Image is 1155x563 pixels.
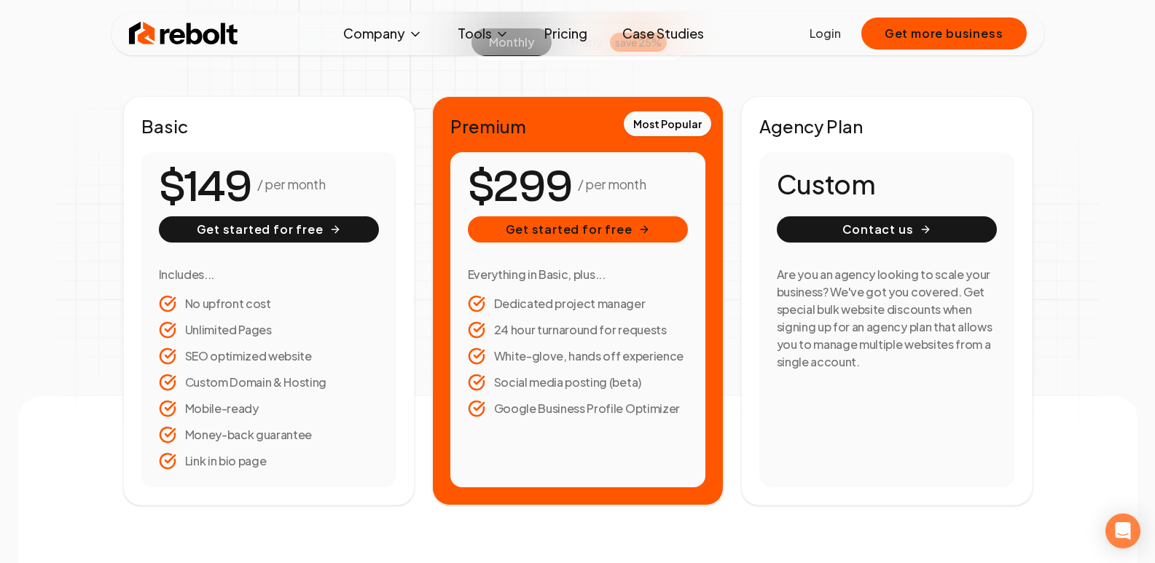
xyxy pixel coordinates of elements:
number-flow-react: $149 [159,154,251,220]
li: Money-back guarantee [159,426,379,444]
a: Login [810,25,841,42]
p: / per month [578,174,646,194]
div: Open Intercom Messenger [1105,513,1140,548]
li: Dedicated project manager [468,295,688,312]
li: White-glove, hands off experience [468,347,688,365]
li: Link in bio page [159,452,379,470]
button: Get started for free [159,216,379,243]
img: Rebolt Logo [129,19,238,48]
button: Contact us [777,216,997,243]
li: 24 hour turnaround for requests [468,321,688,339]
li: SEO optimized website [159,347,379,365]
h3: Are you an agency looking to scale your business? We've got you covered. Get special bulk website... [777,266,997,371]
h2: Basic [141,114,396,138]
h2: Premium [450,114,705,138]
div: Most Popular [624,111,711,136]
number-flow-react: $299 [468,154,572,220]
li: No upfront cost [159,295,379,312]
button: Get more business [861,17,1027,50]
button: Get started for free [468,216,688,243]
h2: Agency Plan [759,114,1014,138]
a: Case Studies [611,19,716,48]
li: Mobile-ready [159,400,379,417]
p: / per month [257,174,325,194]
a: Pricing [533,19,599,48]
li: Google Business Profile Optimizer [468,400,688,417]
li: Unlimited Pages [159,321,379,339]
h3: Includes... [159,266,379,283]
h3: Everything in Basic, plus... [468,266,688,283]
li: Custom Domain & Hosting [159,374,379,391]
button: Tools [446,19,521,48]
h1: Custom [777,170,997,199]
button: Company [332,19,434,48]
li: Social media posting (beta) [468,374,688,391]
